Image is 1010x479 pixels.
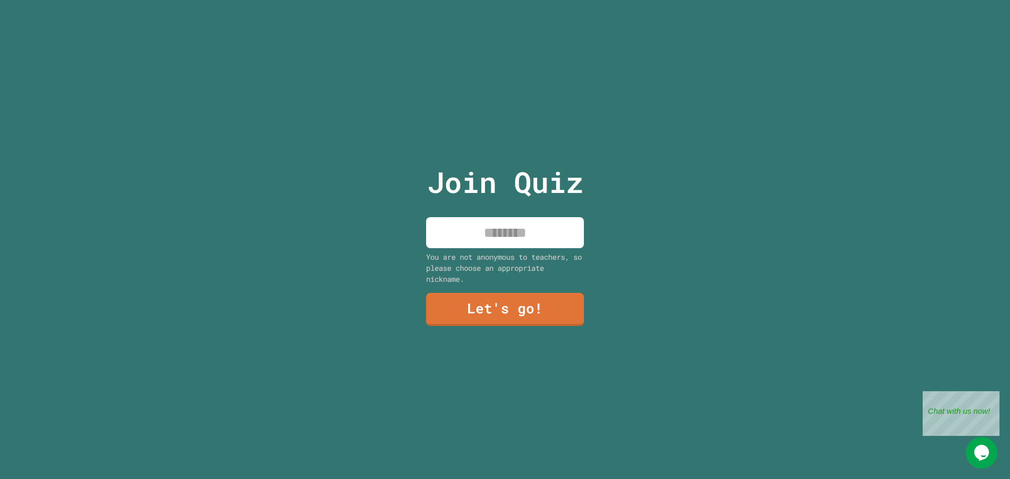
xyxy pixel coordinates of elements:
iframe: chat widget [966,437,999,468]
p: Join Quiz [427,160,583,204]
div: You are not anonymous to teachers, so please choose an appropriate nickname. [426,251,584,284]
a: Let's go! [426,293,584,326]
iframe: chat widget [923,391,999,436]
